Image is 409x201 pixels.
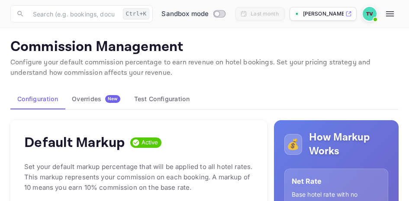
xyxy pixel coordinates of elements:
h5: How Markup Works [309,131,388,158]
h4: Default Markup [24,134,125,151]
div: Switch to Production mode [158,9,229,19]
span: Active [138,138,162,147]
div: Last month [251,10,279,18]
div: Ctrl+K [123,8,150,19]
p: Configure your default commission percentage to earn revenue on hotel bookings. Set your pricing ... [10,57,399,78]
button: Test Configuration [127,89,196,109]
p: 💰 [287,137,300,152]
img: Tom Vrekalic [363,7,377,21]
div: Overrides [72,95,120,103]
span: New [105,96,120,102]
p: Net Rate [292,176,381,186]
button: Configuration [10,89,65,109]
span: Sandbox mode [161,9,209,19]
p: [PERSON_NAME]-vrekalic-ypse9.nui... [303,10,344,18]
input: Search (e.g. bookings, documentation) [28,5,119,22]
p: Commission Management [10,38,399,56]
p: Set your default markup percentage that will be applied to all hotel rates. This markup represent... [24,162,253,193]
